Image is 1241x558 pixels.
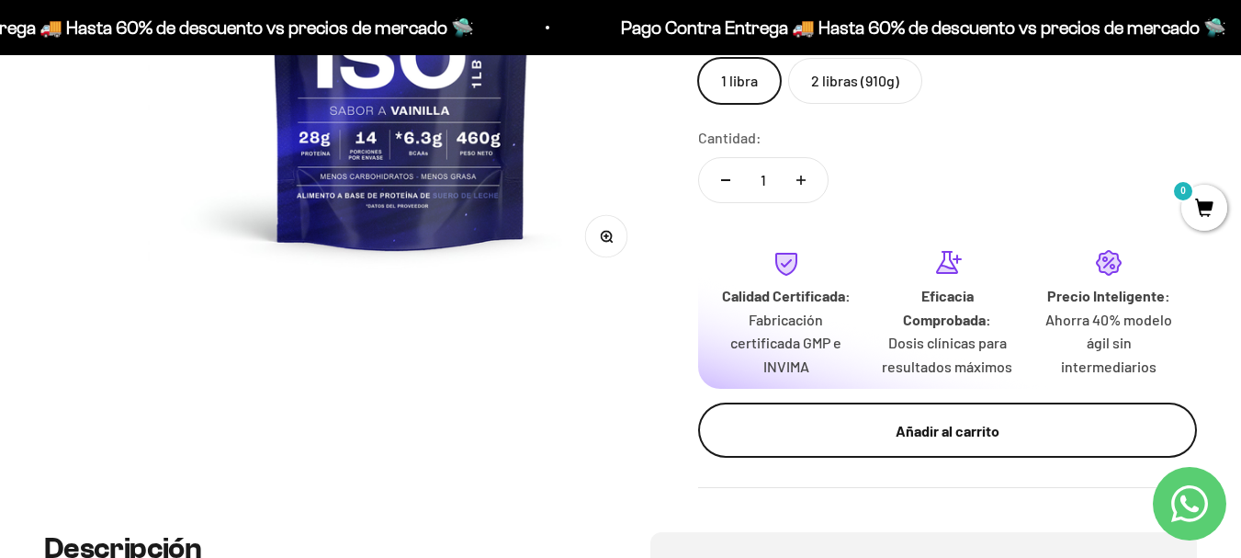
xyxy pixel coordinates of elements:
[699,158,752,202] button: Reducir cantidad
[1047,287,1170,304] strong: Precio Inteligente:
[698,403,1197,458] button: Añadir al carrito
[735,419,1160,443] div: Añadir al carrito
[882,331,1014,378] p: Dosis clínicas para resultados máximos
[698,126,762,150] label: Cantidad:
[774,158,828,202] button: Aumentar cantidad
[1043,308,1175,379] p: Ahorra 40% modelo ágil sin intermediarios
[722,287,851,304] strong: Calidad Certificada:
[1181,199,1227,220] a: 0
[621,13,1226,42] p: Pago Contra Entrega 🚚 Hasta 60% de descuento vs precios de mercado 🛸
[1172,180,1194,202] mark: 0
[720,308,852,379] p: Fabricación certificada GMP e INVIMA
[903,287,991,328] strong: Eficacia Comprobada:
